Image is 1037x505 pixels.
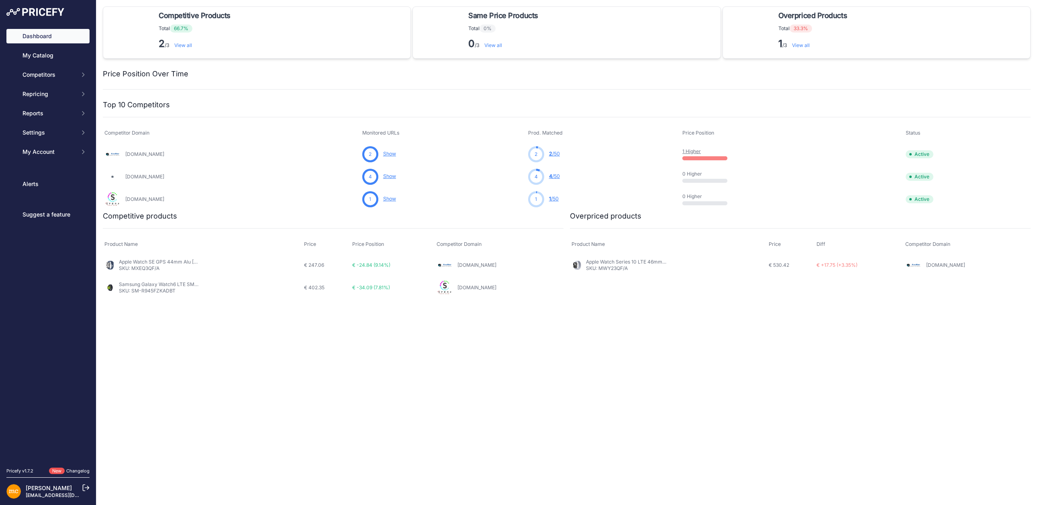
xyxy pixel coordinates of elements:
[170,25,192,33] span: 66.7%
[457,262,496,268] a: [DOMAIN_NAME]
[104,130,149,136] span: Competitor Domain
[570,211,641,222] h2: Overpriced products
[6,468,33,474] div: Pricefy v1.7.2
[22,109,75,117] span: Reports
[535,196,537,203] span: 1
[817,241,825,247] span: Diff
[905,241,950,247] span: Competitor Domain
[549,196,559,202] a: 1/50
[119,265,199,272] p: SKU: MXEQ3QF/A
[457,284,496,290] a: [DOMAIN_NAME]
[6,67,90,82] button: Competitors
[586,265,666,272] p: SKU: MWY23QF/A
[22,90,75,98] span: Repricing
[549,173,552,179] span: 4
[383,196,396,202] a: Show
[119,281,278,287] a: Samsung Galaxy Watch6 LTE SM-R945F 44mm Graphite Smartwatch
[174,42,192,48] a: View all
[26,492,110,498] a: [EMAIL_ADDRESS][DOMAIN_NAME]
[22,129,75,137] span: Settings
[6,207,90,222] a: Suggest a feature
[778,25,850,33] p: Total
[369,151,372,158] span: 2
[6,106,90,121] button: Reports
[778,37,850,50] p: /3
[103,99,170,110] h2: Top 10 Competitors
[125,151,164,157] a: [DOMAIN_NAME]
[304,284,325,290] span: € 402.35
[906,150,933,158] span: Active
[6,8,64,16] img: Pricefy Logo
[778,38,782,49] strong: 1
[468,37,541,50] p: /3
[528,130,563,136] span: Prod. Matched
[66,468,90,474] a: Changelog
[119,259,295,265] a: Apple Watch SE GPS 44mm Alu [PERSON_NAME] Sportarmband Denim - S/M
[906,195,933,203] span: Active
[304,241,316,247] span: Price
[549,151,560,157] a: 2/50
[572,241,605,247] span: Product Name
[549,173,560,179] a: 4/50
[103,211,177,222] h2: Competitive products
[682,193,734,200] p: 0 Higher
[484,42,502,48] a: View all
[159,25,234,33] p: Total
[817,262,857,268] span: € +17.75 (+3.35%)
[480,25,496,33] span: 0%
[535,173,538,180] span: 4
[352,262,390,268] span: € -24.84 (9.14%)
[437,241,482,247] span: Competitor Domain
[104,241,138,247] span: Product Name
[769,241,781,247] span: Price
[6,29,90,458] nav: Sidebar
[6,48,90,63] a: My Catalog
[6,125,90,140] button: Settings
[159,37,234,50] p: /3
[6,145,90,159] button: My Account
[682,171,734,177] p: 0 Higher
[159,10,231,21] span: Competitive Products
[586,259,779,265] a: Apple Watch Series 10 LTE 46mm Silver Aluminiumgehuse mit Blue Cloud Sport Loop
[468,38,475,49] strong: 0
[792,42,810,48] a: View all
[362,130,400,136] span: Monitored URLs
[159,38,165,49] strong: 2
[906,130,921,136] span: Status
[535,151,537,158] span: 2
[549,151,552,157] span: 2
[369,173,372,180] span: 4
[926,262,965,268] a: [DOMAIN_NAME]
[304,262,324,268] span: € 247.06
[6,177,90,191] a: Alerts
[125,196,164,202] a: [DOMAIN_NAME]
[6,87,90,101] button: Repricing
[6,29,90,43] a: Dashboard
[125,174,164,180] a: [DOMAIN_NAME]
[790,25,812,33] span: 33.3%
[369,196,371,203] span: 1
[383,151,396,157] a: Show
[22,71,75,79] span: Competitors
[352,241,384,247] span: Price Position
[383,173,396,179] a: Show
[468,10,538,21] span: Same Price Products
[22,148,75,156] span: My Account
[682,130,714,136] span: Price Position
[769,262,789,268] span: € 530.42
[103,68,188,80] h2: Price Position Over Time
[49,468,65,474] span: New
[549,196,551,202] span: 1
[26,485,72,491] a: [PERSON_NAME]
[119,288,199,294] p: SKU: SM-R945FZKADBT
[906,173,933,181] span: Active
[682,148,701,154] a: 1 Higher
[468,25,541,33] p: Total
[778,10,847,21] span: Overpriced Products
[352,284,390,290] span: € -34.09 (7.81%)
